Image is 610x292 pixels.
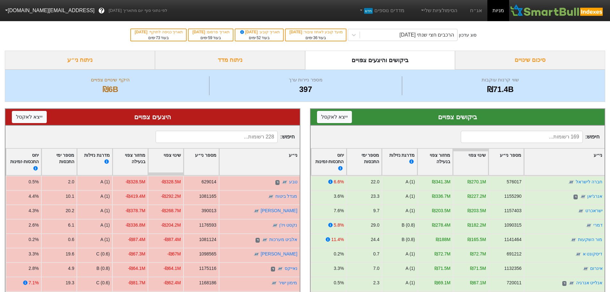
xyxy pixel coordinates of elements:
[417,4,460,17] a: הסימולציות שלי
[256,36,261,40] span: 52
[459,32,476,38] div: סוג עדכון
[199,251,216,257] div: 1098565
[253,251,260,258] img: tase link
[334,179,344,185] div: 6.6%
[156,131,278,143] input: 228 רשומות...
[585,208,602,213] a: ישראכרט
[28,251,39,257] div: 3.3%
[148,149,183,175] div: Toggle SortBy
[192,29,230,35] div: תאריך פרסום :
[272,222,278,229] img: tase link
[128,265,145,272] div: -₪64.1M
[470,279,486,286] div: ₪67.1M
[279,280,297,285] a: מימון ישיר
[161,179,181,185] div: -₪328.5M
[68,179,74,185] div: 2.0
[199,193,216,200] div: 1081165
[279,222,297,228] a: נקסט ויז'ן
[281,179,288,186] img: tase link
[364,8,373,14] span: חדש
[334,207,344,214] div: 7.6%
[289,30,303,34] span: [DATE]
[405,179,415,185] div: A (1)
[239,30,259,34] span: [DATE]
[28,236,39,243] div: 0.2%
[570,237,577,243] img: tase link
[184,149,219,175] div: Toggle SortBy
[199,236,216,243] div: 1081124
[313,36,317,40] span: 36
[432,222,450,229] div: ₪278.4M
[587,194,602,199] a: אנרג'יאן
[405,207,415,214] div: A (1)
[418,149,452,175] div: Toggle SortBy
[313,152,344,172] div: יחס התכסות-זמינות
[370,179,379,185] div: 22.0
[405,279,415,286] div: A (1)
[373,207,379,214] div: 9.7
[199,222,216,229] div: 1176593
[101,236,110,243] div: A (1)
[455,51,605,70] div: סיכום שינויים
[593,222,602,228] a: דמרי
[404,84,597,95] div: ₪71.4B
[573,195,577,200] span: ד
[432,207,450,214] div: ₪203.5M
[504,207,521,214] div: 1157403
[192,30,206,34] span: [DATE]
[590,266,602,271] a: אינרום
[578,208,584,214] img: tase link
[261,251,297,256] a: [PERSON_NAME]
[68,265,74,272] div: 4.9
[334,193,344,200] div: 3.6%
[334,251,344,257] div: 0.2%
[405,251,415,257] div: A (1)
[402,222,415,229] div: B (0.8)
[68,236,74,243] div: 0.6
[317,112,598,122] div: ביקושים צפויים
[334,222,344,229] div: 5.8%
[96,279,110,286] div: C (0.6)
[277,266,283,272] img: tase link
[504,222,521,229] div: 1090315
[96,265,110,272] div: B (0.8)
[509,4,605,17] img: SmartBull
[128,251,145,257] div: -₪67.3M
[271,280,277,287] img: tase link
[8,152,39,172] div: יחס התכסות-זמינות
[28,265,39,272] div: 2.8%
[507,251,521,257] div: 691212
[126,207,145,214] div: -₪378.7M
[201,179,216,185] div: 629014
[504,236,521,243] div: 1141464
[575,251,582,258] img: tase link
[66,193,74,200] div: 10.1
[192,35,230,41] div: בעוד ימים
[461,131,599,143] span: חיפוש :
[101,222,110,229] div: A (1)
[101,179,110,185] div: A (1)
[128,279,145,286] div: -₪81.7M
[42,149,77,175] div: Toggle SortBy
[470,265,486,272] div: ₪71.5M
[373,265,379,272] div: 7.0
[373,251,379,257] div: 0.7
[211,76,400,84] div: מספר ניירות ערך
[156,36,160,40] span: 73
[289,29,343,35] div: מועד קובע לאחוז ציבור :
[468,193,486,200] div: ₪227.2M
[468,179,486,185] div: ₪270.1M
[575,179,602,184] a: חברה לישראל
[311,149,346,175] div: Toggle SortBy
[582,266,589,272] img: tase link
[356,4,407,17] a: מדדים נוספיםחדש
[402,236,415,243] div: B (0.8)
[256,238,260,243] span: ד
[167,251,181,257] div: -₪67M
[262,237,268,243] img: tase link
[347,149,382,175] div: Toggle SortBy
[79,152,110,172] div: מדרגת נזילות
[113,149,148,175] div: Toggle SortBy
[208,36,212,40] span: 59
[211,84,400,95] div: 397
